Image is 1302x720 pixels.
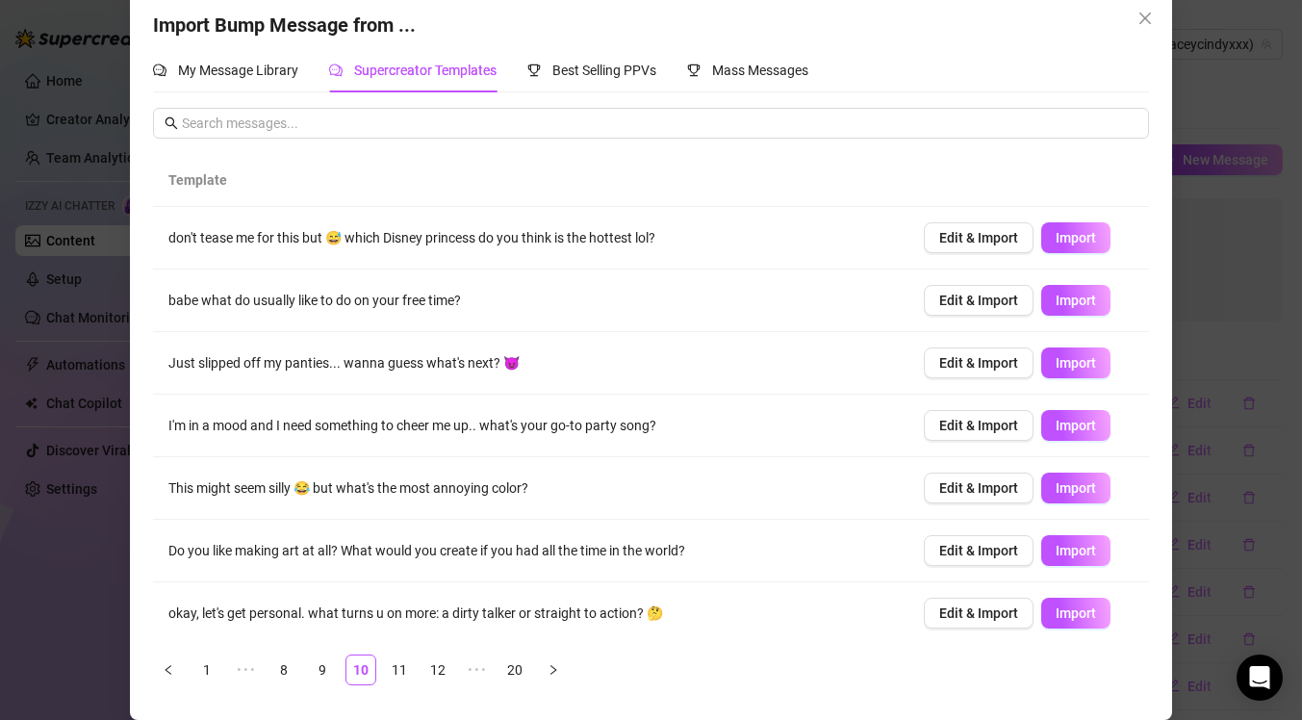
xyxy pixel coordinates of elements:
li: Previous Page [153,655,184,685]
span: Close [1130,11,1161,26]
button: Edit & Import [924,347,1034,378]
li: Next Page [538,655,569,685]
a: 20 [500,656,529,684]
a: 12 [423,656,452,684]
span: My Message Library [178,63,298,78]
li: Previous 5 Pages [230,655,261,685]
span: Mass Messages [712,63,808,78]
button: Import [1041,535,1111,566]
span: Import [1056,230,1096,245]
button: Import [1041,598,1111,629]
span: Import [1056,418,1096,433]
span: Edit & Import [939,293,1018,308]
input: Search messages... [182,113,1136,134]
span: close [1137,11,1153,26]
td: babe what do usually like to do on your free time? [153,270,907,332]
div: Open Intercom Messenger [1237,655,1283,701]
span: Import [1056,543,1096,558]
span: Edit & Import [939,230,1018,245]
span: Import [1056,355,1096,371]
button: Import [1041,285,1111,316]
span: Import [1056,605,1096,621]
span: trophy [687,64,701,77]
button: Edit & Import [924,598,1034,629]
th: Template [153,154,893,207]
a: 8 [269,656,298,684]
span: Edit & Import [939,543,1018,558]
td: This might seem silly 😂 but what's the most annoying color? [153,457,907,520]
a: 1 [192,656,221,684]
span: search [165,116,178,130]
li: 9 [307,655,338,685]
span: right [548,664,559,676]
button: Edit & Import [924,222,1034,253]
button: right [538,655,569,685]
span: Best Selling PPVs [552,63,656,78]
span: Edit & Import [939,418,1018,433]
span: comment [329,64,343,77]
li: 8 [268,655,299,685]
button: Import [1041,473,1111,503]
span: Edit & Import [939,605,1018,621]
span: Import [1056,480,1096,496]
span: Supercreator Templates [354,63,497,78]
button: left [153,655,184,685]
td: Do you like making art at all? What would you create if you had all the time in the world? [153,520,907,582]
li: 1 [191,655,222,685]
button: Edit & Import [924,410,1034,441]
button: Edit & Import [924,535,1034,566]
span: left [163,664,174,676]
a: 10 [346,656,375,684]
td: Just slipped off my panties... wanna guess what's next? 😈 [153,332,907,395]
li: 12 [422,655,453,685]
button: Close [1130,3,1161,34]
span: comment [153,64,166,77]
td: don't tease me for this but 😅 which Disney princess do you think is the hottest lol? [153,207,907,270]
button: Edit & Import [924,285,1034,316]
li: 20 [499,655,530,685]
li: Next 5 Pages [461,655,492,685]
button: Edit & Import [924,473,1034,503]
li: 11 [384,655,415,685]
span: ••• [461,655,492,685]
span: Edit & Import [939,355,1018,371]
li: 10 [345,655,376,685]
a: 11 [385,656,414,684]
span: Import [1056,293,1096,308]
span: Edit & Import [939,480,1018,496]
td: okay, let's get personal. what turns u on more: a dirty talker or straight to action? 🤔 [153,582,907,645]
span: Import Bump Message from ... [153,13,416,37]
button: Import [1041,347,1111,378]
button: Import [1041,410,1111,441]
button: Import [1041,222,1111,253]
span: trophy [527,64,541,77]
span: ••• [230,655,261,685]
td: I'm in a mood and I need something to cheer me up.. what's your go-to party song? [153,395,907,457]
a: 9 [308,656,337,684]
